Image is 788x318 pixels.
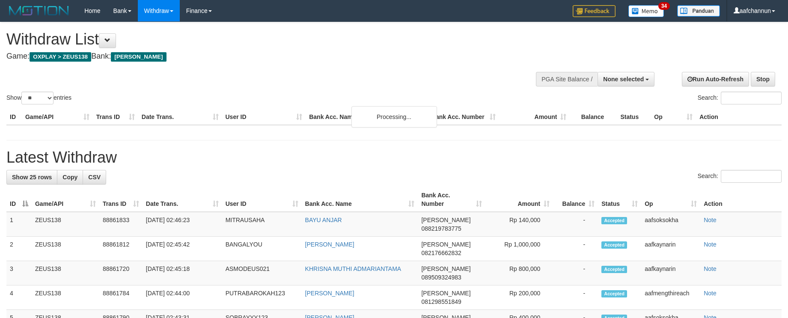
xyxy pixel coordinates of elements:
[88,174,101,181] span: CSV
[553,212,598,237] td: -
[99,237,143,261] td: 88861812
[421,274,461,281] span: Copy 089509324983 to clipboard
[696,109,782,125] th: Action
[421,290,470,297] span: [PERSON_NAME]
[721,92,782,104] input: Search:
[305,290,354,297] a: [PERSON_NAME]
[641,285,700,310] td: aafmengthireach
[601,290,627,297] span: Accepted
[485,187,553,212] th: Amount: activate to sort column ascending
[6,285,32,310] td: 4
[704,217,717,223] a: Note
[143,285,222,310] td: [DATE] 02:44:00
[658,2,670,10] span: 34
[428,109,499,125] th: Bank Acc. Number
[698,170,782,183] label: Search:
[704,290,717,297] a: Note
[305,241,354,248] a: [PERSON_NAME]
[222,285,302,310] td: PUTRABAROKAH123
[485,285,553,310] td: Rp 200,000
[421,265,470,272] span: [PERSON_NAME]
[83,170,106,184] a: CSV
[641,187,700,212] th: Op: activate to sort column ascending
[421,250,461,256] span: Copy 082176662832 to clipboard
[601,241,627,249] span: Accepted
[305,265,401,272] a: KHRISNA MUTHI ADMARIANTAMA
[421,241,470,248] span: [PERSON_NAME]
[641,261,700,285] td: aafkaynarin
[628,5,664,17] img: Button%20Memo.svg
[6,149,782,166] h1: Latest Withdraw
[222,261,302,285] td: ASMODEUS021
[138,109,222,125] th: Date Trans.
[421,298,461,305] span: Copy 081298551849 to clipboard
[32,285,99,310] td: ZEUS138
[553,187,598,212] th: Balance: activate to sort column ascending
[6,31,517,48] h1: Withdraw List
[651,109,696,125] th: Op
[6,170,57,184] a: Show 25 rows
[698,92,782,104] label: Search:
[553,285,598,310] td: -
[351,106,437,128] div: Processing...
[99,285,143,310] td: 88861784
[143,261,222,285] td: [DATE] 02:45:18
[222,109,306,125] th: User ID
[143,212,222,237] td: [DATE] 02:46:23
[222,212,302,237] td: MITRAUSAHA
[30,52,91,62] span: OXPLAY > ZEUS138
[704,265,717,272] a: Note
[570,109,617,125] th: Balance
[421,217,470,223] span: [PERSON_NAME]
[421,225,461,232] span: Copy 088219783775 to clipboard
[6,4,71,17] img: MOTION_logo.png
[6,52,517,61] h4: Game: Bank:
[485,212,553,237] td: Rp 140,000
[601,266,627,273] span: Accepted
[677,5,720,17] img: panduan.png
[751,72,775,86] a: Stop
[32,212,99,237] td: ZEUS138
[12,174,52,181] span: Show 25 rows
[641,237,700,261] td: aafkaynarin
[6,237,32,261] td: 2
[721,170,782,183] input: Search:
[99,261,143,285] td: 88861720
[143,237,222,261] td: [DATE] 02:45:42
[573,5,616,17] img: Feedback.jpg
[6,92,71,104] label: Show entries
[536,72,598,86] div: PGA Site Balance /
[418,187,485,212] th: Bank Acc. Number: activate to sort column ascending
[93,109,138,125] th: Trans ID
[32,237,99,261] td: ZEUS138
[553,237,598,261] td: -
[32,187,99,212] th: Game/API: activate to sort column ascending
[57,170,83,184] a: Copy
[598,187,641,212] th: Status: activate to sort column ascending
[6,187,32,212] th: ID: activate to sort column descending
[598,72,654,86] button: None selected
[603,76,644,83] span: None selected
[6,261,32,285] td: 3
[704,241,717,248] a: Note
[21,92,54,104] select: Showentries
[111,52,166,62] span: [PERSON_NAME]
[305,217,342,223] a: BAYU ANJAR
[485,237,553,261] td: Rp 1,000,000
[99,212,143,237] td: 88861833
[32,261,99,285] td: ZEUS138
[62,174,77,181] span: Copy
[617,109,651,125] th: Status
[302,187,418,212] th: Bank Acc. Name: activate to sort column ascending
[601,217,627,224] span: Accepted
[6,109,22,125] th: ID
[222,187,302,212] th: User ID: activate to sort column ascending
[222,237,302,261] td: BANGALYOU
[6,212,32,237] td: 1
[22,109,93,125] th: Game/API
[682,72,749,86] a: Run Auto-Refresh
[143,187,222,212] th: Date Trans.: activate to sort column ascending
[99,187,143,212] th: Trans ID: activate to sort column ascending
[553,261,598,285] td: -
[700,187,782,212] th: Action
